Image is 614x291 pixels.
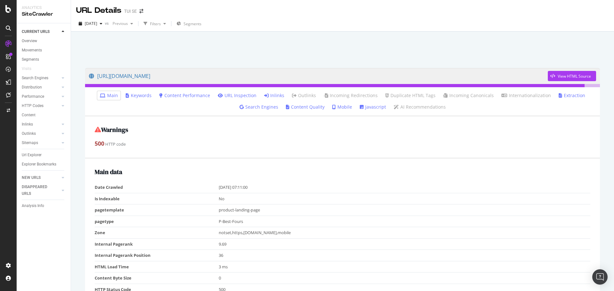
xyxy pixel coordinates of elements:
[95,250,219,261] td: Internal Pagerank Position
[22,184,54,197] div: DISAPPEARED URLS
[22,38,66,44] a: Overview
[22,152,66,158] a: Url Explorer
[22,56,39,63] div: Segments
[159,92,210,99] a: Content Performance
[360,104,386,110] a: Javascript
[76,5,122,16] div: URL Details
[95,261,219,272] td: HTML Load Time
[126,92,152,99] a: Keywords
[95,140,590,148] div: HTTP code
[22,75,48,81] div: Search Engines
[22,130,60,137] a: Outlinks
[22,65,31,72] div: Visits
[501,92,551,99] a: Internationalization
[124,8,137,14] div: TUI SE
[219,238,591,250] td: 9.69
[150,21,161,27] div: Filters
[394,104,446,110] a: AI Recommendations
[95,227,219,239] td: Zone
[110,21,128,26] span: Previous
[443,92,494,99] a: Incoming Canonicals
[22,93,44,100] div: Performance
[22,75,60,81] a: Search Engines
[219,227,591,239] td: notset,https,[DOMAIN_NAME],mobile
[105,20,110,26] span: vs
[324,92,378,99] a: Incoming Redirections
[22,184,60,197] a: DISAPPEARED URLS
[22,84,42,91] div: Distribution
[95,182,219,193] td: Date Crawled
[95,204,219,216] td: pagetemplate
[100,92,118,99] a: Main
[22,174,41,181] div: NEW URLS
[22,47,66,54] a: Movements
[95,238,219,250] td: Internal Pagerank
[22,130,36,137] div: Outlinks
[141,19,169,29] button: Filters
[22,112,66,119] a: Content
[22,161,66,168] a: Explorer Bookmarks
[95,126,590,133] h2: Warnings
[110,19,136,29] button: Previous
[219,204,591,216] td: product-landing-page
[219,261,591,272] td: 3 ms
[85,21,97,26] span: 2025 Sep. 24th
[385,92,436,99] a: Duplicate HTML Tags
[22,103,60,109] a: HTTP Codes
[95,216,219,227] td: pagetype
[22,161,56,168] div: Explorer Bookmarks
[264,92,284,99] a: Inlinks
[219,193,591,204] td: No
[95,140,104,147] strong: 500
[22,121,33,128] div: Inlinks
[22,65,38,72] a: Visits
[139,9,143,13] div: arrow-right-arrow-left
[22,174,60,181] a: NEW URLS
[22,140,60,146] a: Sitemaps
[219,216,591,227] td: P-Best-Fours
[22,103,43,109] div: HTTP Codes
[22,121,60,128] a: Inlinks
[22,47,42,54] div: Movements
[559,92,585,99] a: Extraction
[95,168,590,175] h2: Main data
[22,203,44,209] div: Analysis Info
[548,71,596,81] button: View HTML Source
[184,21,201,27] span: Segments
[22,28,50,35] div: CURRENT URLS
[219,250,591,261] td: 36
[292,92,316,99] a: Outlinks
[174,19,204,29] button: Segments
[95,272,219,284] td: Content Byte Size
[240,104,278,110] a: Search Engines
[286,104,325,110] a: Content Quality
[22,11,66,18] div: SiteCrawler
[592,269,608,285] div: Open Intercom Messenger
[95,193,219,204] td: Is Indexable
[22,38,37,44] div: Overview
[22,203,66,209] a: Analysis Info
[89,68,548,84] a: [URL][DOMAIN_NAME]
[22,56,66,63] a: Segments
[22,140,38,146] div: Sitemaps
[22,5,66,11] div: Analytics
[22,152,42,158] div: Url Explorer
[558,73,591,79] div: View HTML Source
[76,19,105,29] button: [DATE]
[218,92,256,99] a: URL Inspection
[219,272,591,284] td: 0
[332,104,352,110] a: Mobile
[22,28,60,35] a: CURRENT URLS
[219,182,591,193] td: [DATE] 07:11:00
[22,93,60,100] a: Performance
[22,84,60,91] a: Distribution
[22,112,35,119] div: Content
